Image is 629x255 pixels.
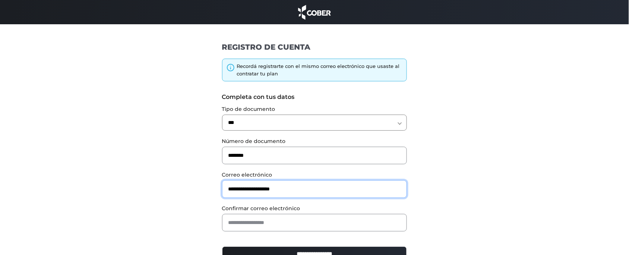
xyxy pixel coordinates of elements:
[296,4,333,21] img: cober_marca.png
[222,137,407,145] label: Número de documento
[19,15,606,32] h1: An Error Was Encountered
[222,42,407,52] h1: REGISTRO DE CUENTA
[25,37,600,45] p: Unable to load the requested file: pwa/ia.php
[222,105,407,113] label: Tipo de documento
[222,93,407,102] label: Completa con tus datos
[222,205,407,212] label: Confirmar correo electrónico
[222,171,407,179] label: Correo electrónico
[237,63,403,77] div: Recordá registrarte con el mismo correo electrónico que usaste al contratar tu plan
